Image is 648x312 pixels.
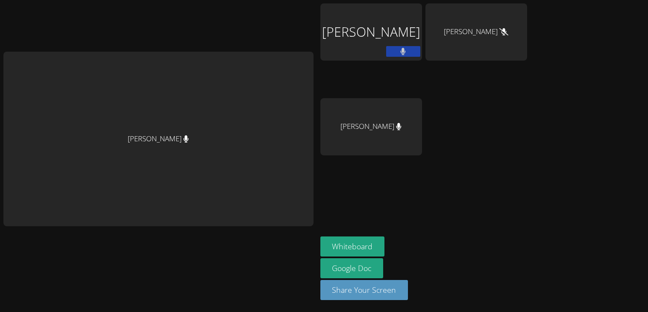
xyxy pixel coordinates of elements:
[425,3,527,61] div: [PERSON_NAME]
[320,3,422,61] div: [PERSON_NAME]
[320,236,385,257] button: Whiteboard
[320,280,408,300] button: Share Your Screen
[320,258,384,278] a: Google Doc
[320,98,422,155] div: [PERSON_NAME]
[3,52,314,226] div: [PERSON_NAME]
